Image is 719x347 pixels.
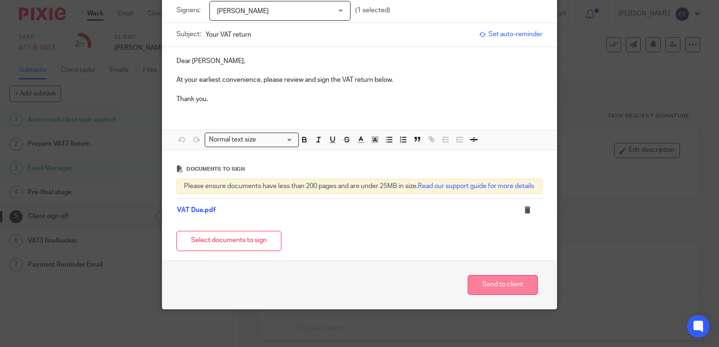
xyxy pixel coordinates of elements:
[176,179,543,194] div: Please ensure documents have less than 200 pages and are under 25MB in size.
[207,135,258,145] span: Normal text size
[259,135,293,145] input: Search for option
[468,275,538,295] button: Send to client
[176,231,281,251] button: Select documents to sign
[186,166,245,172] span: Documents to sign
[205,133,299,147] div: Search for option
[176,75,543,85] p: At your earliest convenience, please review and sign the VAT return below.
[418,183,534,189] a: Read our support guide for more details
[176,95,543,104] p: Thank you.
[177,207,216,213] a: VAT Due.pdf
